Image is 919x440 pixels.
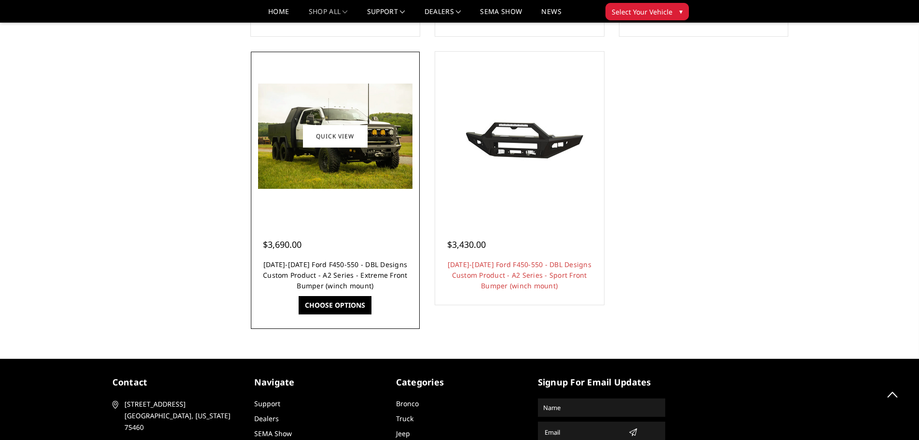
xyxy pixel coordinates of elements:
[254,414,279,423] a: Dealers
[880,382,905,406] a: Click to Top
[538,376,665,389] h5: signup for email updates
[263,239,302,250] span: $3,690.00
[425,8,461,22] a: Dealers
[605,3,689,20] button: Select Your Vehicle
[268,8,289,22] a: Home
[263,260,408,290] a: [DATE]-[DATE] Ford F450-550 - DBL Designs Custom Product - A2 Series - Extreme Front Bumper (winc...
[612,7,672,17] span: Select Your Vehicle
[396,399,419,408] a: Bronco
[124,398,236,433] span: [STREET_ADDRESS] [GEOGRAPHIC_DATA], [US_STATE] 75460
[480,8,522,22] a: SEMA Show
[254,399,280,408] a: Support
[442,99,597,173] img: 2023-2025 Ford F450-550 - DBL Designs Custom Product - A2 Series - Sport Front Bumper (winch mount)
[448,260,591,290] a: [DATE]-[DATE] Ford F450-550 - DBL Designs Custom Product - A2 Series - Sport Front Bumper (winch ...
[258,84,412,189] img: 2023-2025 Ford F450-550 - DBL Designs Custom Product - A2 Series - Extreme Front Bumper (winch mo...
[447,239,486,250] span: $3,430.00
[299,296,371,314] a: Choose Options
[396,429,410,438] a: Jeep
[254,376,382,389] h5: Navigate
[396,414,413,423] a: Truck
[253,54,417,218] a: 2023-2025 Ford F450-550 - DBL Designs Custom Product - A2 Series - Extreme Front Bumper (winch mo...
[367,8,405,22] a: Support
[679,6,683,16] span: ▾
[541,425,625,440] input: Email
[539,400,664,415] input: Name
[438,54,602,218] a: 2023-2025 Ford F450-550 - DBL Designs Custom Product - A2 Series - Sport Front Bumper (winch mount)
[309,8,348,22] a: shop all
[112,376,240,389] h5: contact
[541,8,561,22] a: News
[303,125,368,148] a: Quick view
[254,429,292,438] a: SEMA Show
[396,376,523,389] h5: Categories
